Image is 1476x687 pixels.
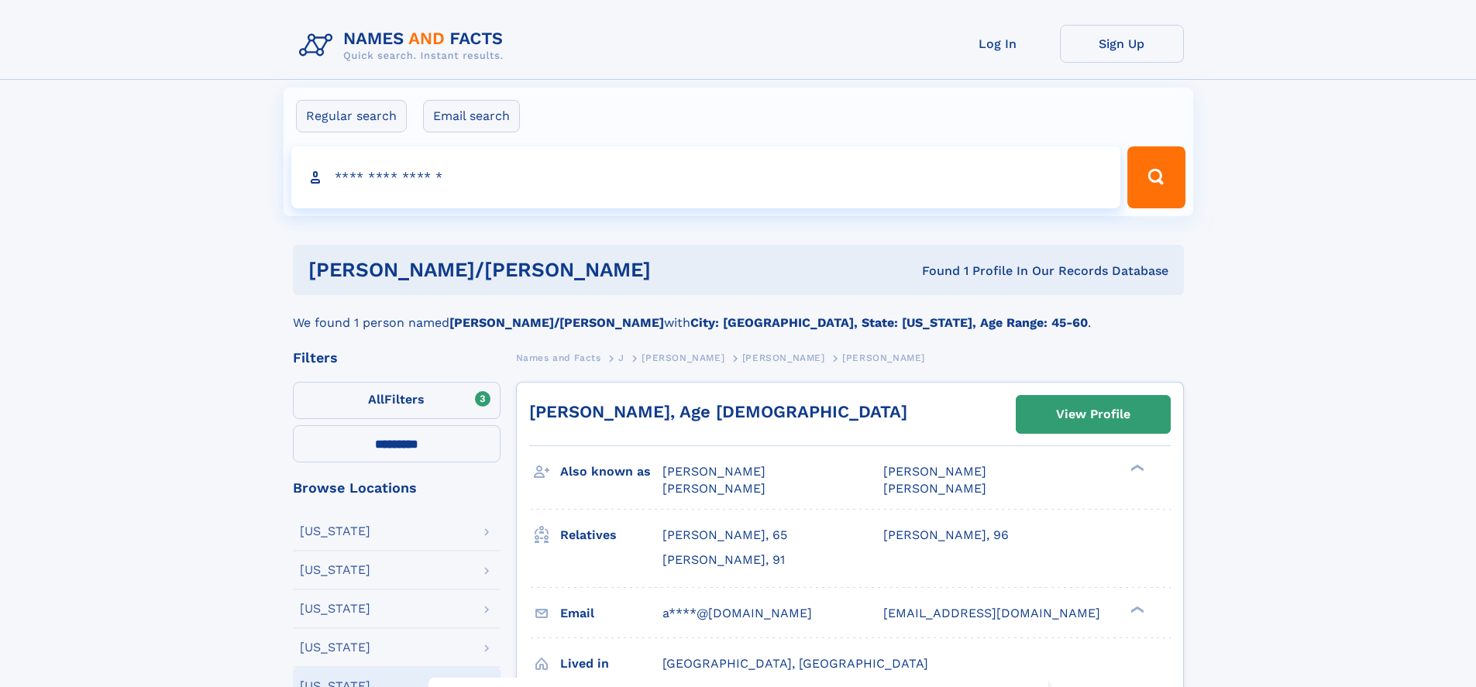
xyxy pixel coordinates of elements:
[642,348,724,367] a: [PERSON_NAME]
[296,100,407,132] label: Regular search
[662,464,766,479] span: [PERSON_NAME]
[1127,604,1145,614] div: ❯
[529,402,907,421] a: [PERSON_NAME], Age [DEMOGRAPHIC_DATA]
[842,352,925,363] span: [PERSON_NAME]
[1060,25,1184,63] a: Sign Up
[936,25,1060,63] a: Log In
[662,551,785,568] a: [PERSON_NAME], 91
[786,263,1168,280] div: Found 1 Profile In Our Records Database
[742,352,825,363] span: [PERSON_NAME]
[560,522,662,548] h3: Relatives
[300,641,370,654] div: [US_STATE]
[1127,463,1145,473] div: ❯
[300,525,370,538] div: [US_STATE]
[560,600,662,627] h3: Email
[1017,396,1170,433] a: View Profile
[300,603,370,615] div: [US_STATE]
[291,146,1121,208] input: search input
[368,392,384,407] span: All
[449,315,664,330] b: [PERSON_NAME]/[PERSON_NAME]
[690,315,1088,330] b: City: [GEOGRAPHIC_DATA], State: [US_STATE], Age Range: 45-60
[1056,397,1130,432] div: View Profile
[883,481,986,496] span: [PERSON_NAME]
[642,352,724,363] span: [PERSON_NAME]
[1127,146,1185,208] button: Search Button
[883,527,1009,544] a: [PERSON_NAME], 96
[516,348,601,367] a: Names and Facts
[662,656,928,671] span: [GEOGRAPHIC_DATA], [GEOGRAPHIC_DATA]
[618,348,624,367] a: J
[560,459,662,485] h3: Also known as
[662,527,787,544] a: [PERSON_NAME], 65
[293,382,501,419] label: Filters
[560,651,662,677] h3: Lived in
[293,25,516,67] img: Logo Names and Facts
[883,464,986,479] span: [PERSON_NAME]
[423,100,520,132] label: Email search
[308,260,786,280] h1: [PERSON_NAME]/[PERSON_NAME]
[742,348,825,367] a: [PERSON_NAME]
[662,481,766,496] span: [PERSON_NAME]
[883,606,1100,620] span: [EMAIL_ADDRESS][DOMAIN_NAME]
[293,295,1184,332] div: We found 1 person named with .
[293,351,501,365] div: Filters
[300,564,370,576] div: [US_STATE]
[618,352,624,363] span: J
[293,481,501,495] div: Browse Locations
